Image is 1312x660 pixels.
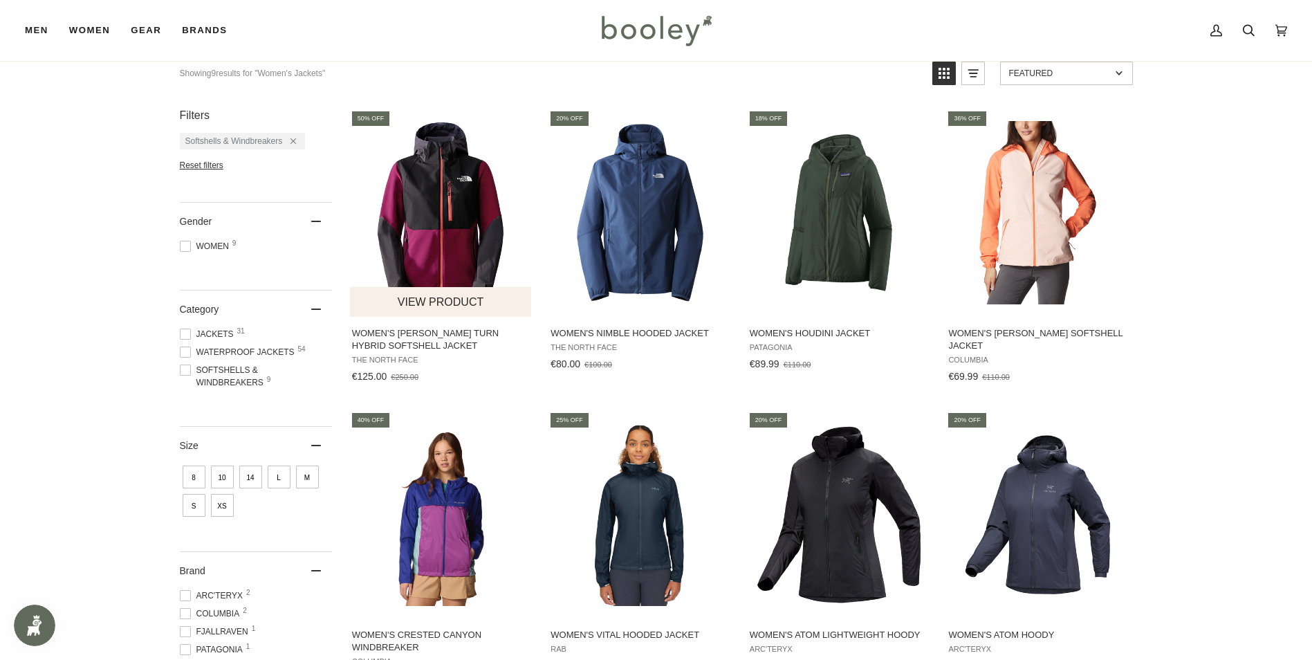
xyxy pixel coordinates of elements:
span: 1 [246,643,250,650]
span: Columbia [180,607,244,620]
span: Waterproof Jackets [180,346,299,358]
a: Women's Nimble Hooded Jacket [548,109,732,375]
span: €100.00 [584,360,612,369]
span: €250.00 [391,373,418,381]
span: 31 [237,328,245,335]
span: €69.99 [948,371,978,382]
span: Size: 8 [183,466,205,488]
div: Remove filter: Softshells & Windbreakers [282,136,296,146]
a: Women's Houdini Jacket [748,109,931,375]
div: 20% off [551,111,589,126]
span: Jackets [180,328,238,340]
span: Brands [182,24,227,37]
li: Reset filters [180,161,332,170]
span: Women's Houdini Jacket [750,327,929,340]
span: Women [180,240,233,253]
span: €89.99 [750,358,779,369]
img: The North Face Women's Dawn Turn Hybrid Softshell Jacket Boysenberry / TNF Black / Asphalt Grey -... [350,121,533,304]
span: The North Face [352,356,531,365]
span: Men [25,24,48,37]
a: Women's Dawn Turn Hybrid Softshell Jacket [350,109,533,387]
span: Size: 14 [239,466,262,488]
img: Columbia Women's Heather Canyon Softshell Jacket Peach Blossom / Sunset Orange - Booley Galway [946,121,1129,304]
span: Brand [180,565,205,576]
span: Women [69,24,110,37]
span: Softshells & Windbreakers [180,364,332,389]
span: Arc'teryx [750,645,929,654]
span: 2 [246,589,250,596]
span: Size: XS [211,494,234,517]
span: €110.00 [982,373,1010,381]
span: Women's Atom Hoody [948,629,1127,641]
div: 20% off [948,413,986,428]
span: Women's [PERSON_NAME] Turn Hybrid Softshell Jacket [352,327,531,352]
span: 54 [298,346,306,353]
div: 50% off [352,111,390,126]
span: Patagonia [750,343,929,352]
span: Category [180,304,219,315]
a: Women's Heather Canyon Softshell Jacket [946,109,1129,387]
div: 40% off [352,413,390,428]
span: 1 [252,625,256,632]
span: Women's Nimble Hooded Jacket [551,327,730,340]
img: Rab Women's Vital Hooded Jacket Tempest Blue - Booley Galway [548,423,732,607]
span: Arc'teryx [948,645,1127,654]
span: Size: M [296,466,319,488]
span: 2 [243,607,247,614]
span: Gear [131,24,161,37]
span: Rab [551,645,730,654]
span: Size: S [183,494,205,517]
img: Columbia Women's Crested Canyon Windbreaker Razzle / Spray / Clematis Blue - Booley Galway [350,423,533,607]
span: Featured [1009,68,1111,78]
span: Columbia [948,356,1127,365]
span: Women's Crested Canyon Windbreaker [352,629,531,654]
span: Arc'teryx [180,589,247,602]
span: Size: 10 [211,466,234,488]
img: Patagonia Women's Houdini Jacket Hemlock Green - Booley Galway [748,121,931,304]
b: 9 [212,68,216,78]
div: 25% off [551,413,589,428]
span: Women's [PERSON_NAME] Softshell Jacket [948,327,1127,352]
span: Reset filters [180,161,223,170]
span: The North Face [551,343,730,352]
iframe: Button to open loyalty program pop-up [14,605,55,646]
img: Booley [595,10,717,51]
span: 9 [267,376,271,383]
span: Filters [180,109,210,122]
a: Sort options [1000,62,1133,85]
a: View list mode [961,62,985,85]
span: Patagonia [180,643,247,656]
span: €110.00 [784,360,811,369]
img: The North Face Women's Apex Nimble Hooded Jacket Shady Blue - Booley Galway [548,121,732,304]
div: 20% off [750,413,788,428]
span: €80.00 [551,358,580,369]
span: 9 [232,240,237,247]
img: Arc'teryx Women's Atom Lightweight Hoody Black - Booley Galway [748,423,931,607]
span: Women's Vital Hooded Jacket [551,629,730,641]
span: Gender [180,216,212,227]
a: View grid mode [932,62,956,85]
button: View product [350,287,532,317]
span: Fjallraven [180,625,252,638]
span: Size: L [268,466,290,488]
div: 18% off [750,111,788,126]
span: Women's Atom Lightweight Hoody [750,629,929,641]
span: €125.00 [352,371,387,382]
span: Size [180,440,198,451]
div: Showing results for "Women's Jackets" [180,62,326,85]
div: 36% off [948,111,986,126]
span: Softshells & Windbreakers [185,136,283,146]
